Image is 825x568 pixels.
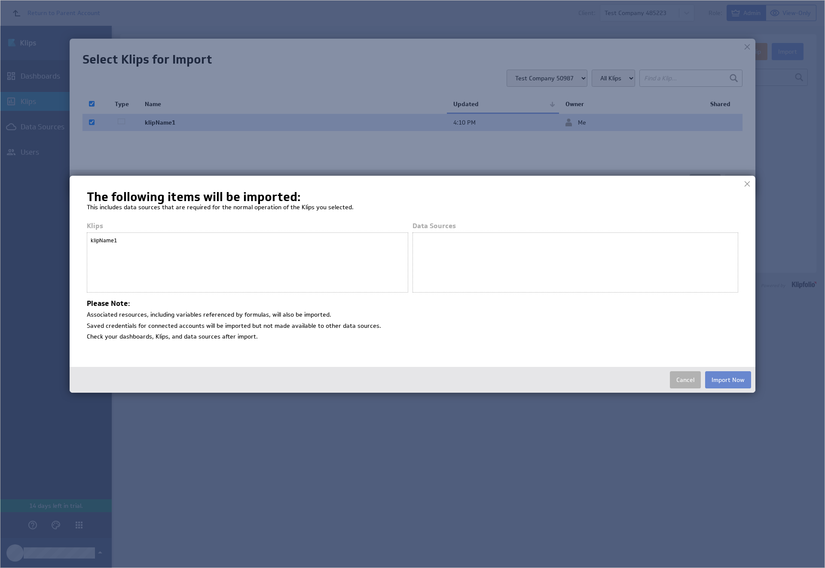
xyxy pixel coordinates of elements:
[87,299,738,308] h4: Please Note:
[412,222,738,233] div: Data Sources
[87,222,412,233] div: Klips
[87,319,738,330] li: Saved credentials for connected accounts will be imported but not made available to other data so...
[89,235,406,247] div: klipName1
[87,330,738,341] li: Check your dashboards, Klips, and data sources after import.
[87,193,738,202] h1: The following items will be imported:
[705,371,751,388] button: Import Now
[87,308,738,319] li: Associated resources, including variables referenced by formulas, will also be imported.
[670,371,701,388] button: Cancel
[87,202,738,214] p: This includes data sources that are required for the normal operation of the Klips you selected.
